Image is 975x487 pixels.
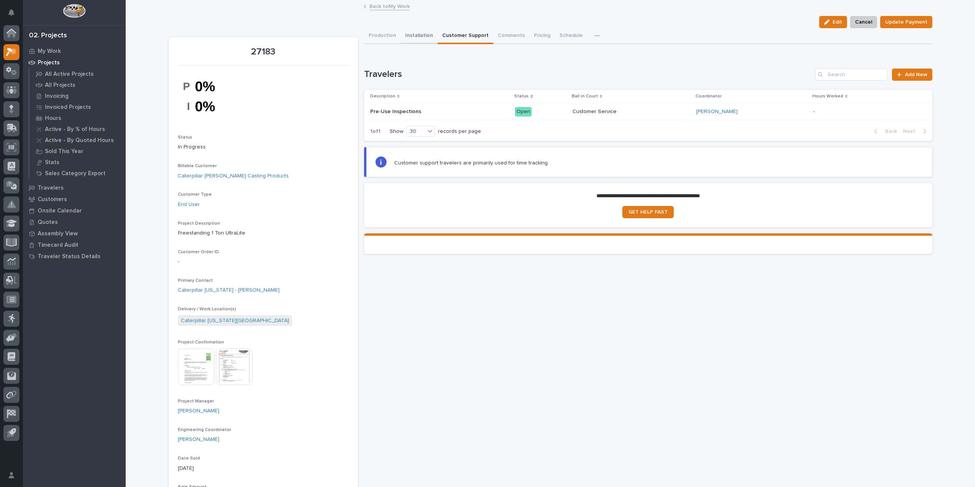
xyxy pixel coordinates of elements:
a: [PERSON_NAME] [178,407,219,415]
button: Installation [401,28,438,44]
img: UawNM4vr2CiX3ARIQAU09pf1WvPbyjJmT_jiqRoZw2I [178,70,235,123]
p: Hours [45,115,61,122]
p: Customers [38,196,67,203]
button: Cancel [850,16,877,28]
a: Stats [29,157,126,168]
a: Sales Category Export [29,168,126,179]
p: Status [514,92,529,101]
p: Hours Worked [812,92,843,101]
button: Customer Support [438,28,493,44]
p: Onsite Calendar [38,208,82,214]
span: Next [903,128,920,135]
a: Add New [892,69,932,81]
a: Quotes [23,216,126,228]
a: Travelers [23,182,126,193]
span: Edit [833,19,842,26]
span: Status [178,135,192,140]
p: 27183 [178,46,349,57]
a: Active - By Quoted Hours [29,135,126,145]
a: Caterpillar [US_STATE] - [PERSON_NAME] [178,286,280,294]
p: Sold This Year [45,148,83,155]
p: Traveler Status Details [38,253,101,260]
a: Assembly View [23,228,126,239]
p: Freestanding 1 Ton UltraLite [178,229,349,237]
p: Projects [38,59,60,66]
div: 30 [407,128,425,136]
p: - [813,107,816,115]
p: Customer Service [572,109,690,115]
a: My Work [23,45,126,57]
a: All Active Projects [29,69,126,79]
div: Open [515,107,532,117]
p: Show [390,128,403,135]
span: Project Description [178,221,220,226]
input: Search [815,69,887,81]
a: Active - By % of Hours [29,124,126,134]
img: Workspace Logo [63,4,85,18]
a: [PERSON_NAME] [178,436,219,444]
span: Date Sold [178,456,200,461]
p: Quotes [38,219,58,226]
button: Production [364,28,401,44]
span: Project Manager [178,399,214,404]
a: Hours [29,113,126,123]
a: GET HELP FAST [622,206,674,218]
button: Back [868,128,900,135]
p: Active - By Quoted Hours [45,137,114,144]
button: Schedule [555,28,587,44]
a: Traveler Status Details [23,251,126,262]
span: Delivery / Work Location(s) [178,307,236,311]
p: My Work [38,48,61,55]
p: All Projects [45,82,75,89]
p: Stats [45,159,59,166]
p: 1 of 1 [364,122,387,141]
a: Customers [23,193,126,205]
p: Sales Category Export [45,170,105,177]
h1: Travelers [364,69,812,80]
a: All Projects [29,80,126,90]
p: Timecard Audit [38,242,78,249]
button: Update Payment [880,16,932,28]
button: Notifications [3,5,19,21]
p: Pre-Use Inspections [370,107,423,115]
span: Primary Contact [178,278,213,283]
p: Assembly View [38,230,78,237]
span: Project Confirmation [178,340,224,345]
p: records per page [438,128,481,135]
span: Cancel [855,18,872,27]
p: [DATE] [178,465,349,473]
span: Customer Order ID [178,250,219,254]
p: Ball in Court [572,92,598,101]
span: Update Payment [885,18,927,27]
span: Add New [905,72,927,77]
span: Engineering Coordinator [178,428,231,432]
p: In Progress [178,143,349,151]
a: Projects [23,57,126,68]
span: GET HELP FAST [628,209,668,215]
a: [PERSON_NAME] [696,109,738,115]
div: 02. Projects [29,32,67,40]
p: Invoicing [45,93,69,100]
p: Travelers [38,185,64,192]
p: Active - By % of Hours [45,126,105,133]
a: Sold This Year [29,146,126,156]
span: Billable Customer [178,164,217,168]
p: Coordinator [695,92,722,101]
a: Back toMy Work [369,2,410,10]
button: Comments [493,28,529,44]
span: Back [881,128,897,135]
a: Invoicing [29,91,126,101]
p: Description [370,92,395,101]
p: Customer support travelers are primarily used for time tracking. [394,160,549,166]
tr: Pre-Use InspectionsPre-Use Inspections OpenCustomer Service[PERSON_NAME] -- [364,103,932,120]
a: Caterpillar [US_STATE][GEOGRAPHIC_DATA] [181,317,289,325]
button: Pricing [529,28,555,44]
p: All Active Projects [45,71,94,78]
button: Next [900,128,932,135]
a: Timecard Audit [23,239,126,251]
button: Edit [819,16,847,28]
p: - [178,258,349,266]
p: Invoiced Projects [45,104,91,111]
div: Notifications [10,9,19,21]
